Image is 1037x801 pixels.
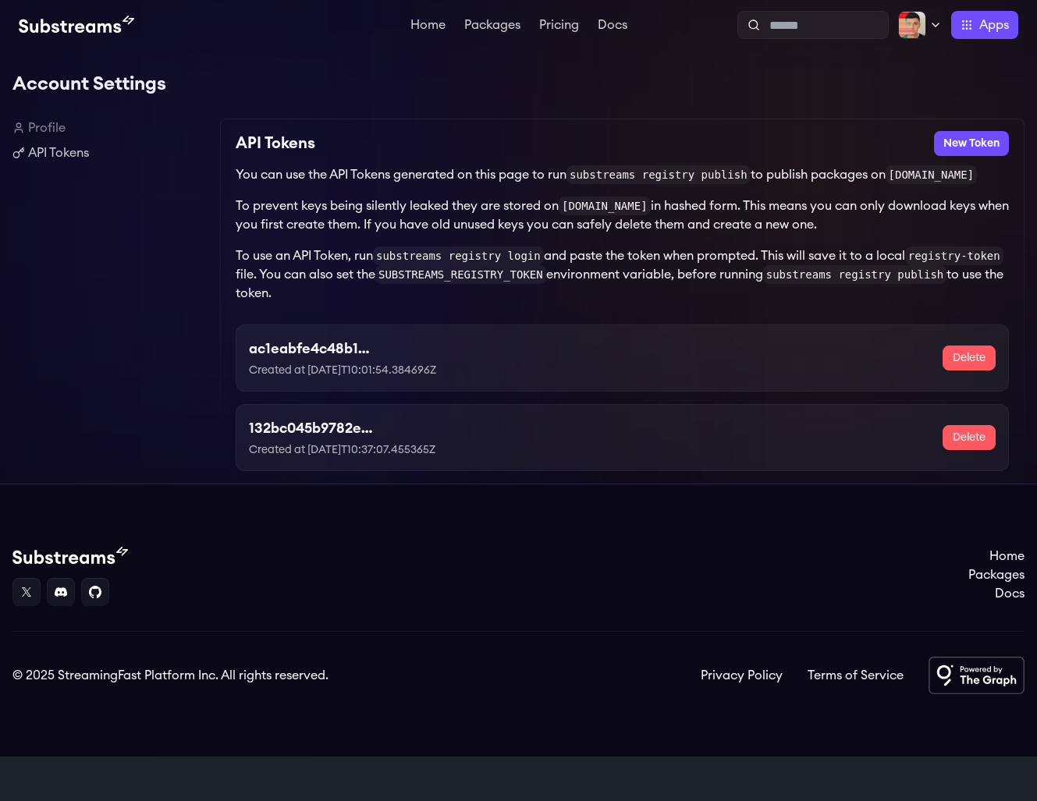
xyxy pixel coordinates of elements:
[236,197,1009,234] p: To prevent keys being silently leaked they are stored on in hashed form. This means you can only ...
[934,131,1009,156] button: New Token
[979,16,1009,34] span: Apps
[898,11,926,39] img: Profile
[236,246,1009,303] p: To use an API Token, run and paste the token when prompted. This will save it to a local file. Yo...
[12,69,1025,100] h1: Account Settings
[968,565,1025,584] a: Packages
[595,19,630,34] a: Docs
[249,338,377,360] h3: ac1eabfe4c48b1216a6bbbba8d673bc9
[943,346,996,370] button: Delete
[373,246,544,265] code: substreams registry login
[763,265,947,284] code: substreams registry publish
[249,442,502,458] p: Created at [DATE]T10:37:07.455365Z
[19,16,134,34] img: Substream's logo
[886,165,978,184] code: [DOMAIN_NAME]
[968,547,1025,565] a: Home
[968,584,1025,603] a: Docs
[249,417,375,439] h3: 132bc045b9782ea6cc1265fa5cd78c0a
[943,425,996,450] button: Delete
[236,165,1009,184] p: You can use the API Tokens generated on this page to run to publish packages on
[407,19,449,34] a: Home
[905,246,1003,265] code: registry-token
[12,144,208,162] a: API Tokens
[536,19,582,34] a: Pricing
[12,119,208,137] a: Profile
[249,363,504,378] p: Created at [DATE]T10:01:54.384696Z
[566,165,751,184] code: substreams registry publish
[236,131,315,156] h2: API Tokens
[808,666,904,685] a: Terms of Service
[559,197,651,215] code: [DOMAIN_NAME]
[701,666,783,685] a: Privacy Policy
[375,265,546,284] code: SUBSTREAMS_REGISTRY_TOKEN
[12,666,329,685] div: © 2025 StreamingFast Platform Inc. All rights reserved.
[929,657,1025,694] img: Powered by The Graph
[461,19,524,34] a: Packages
[12,547,128,565] img: Substream's logo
